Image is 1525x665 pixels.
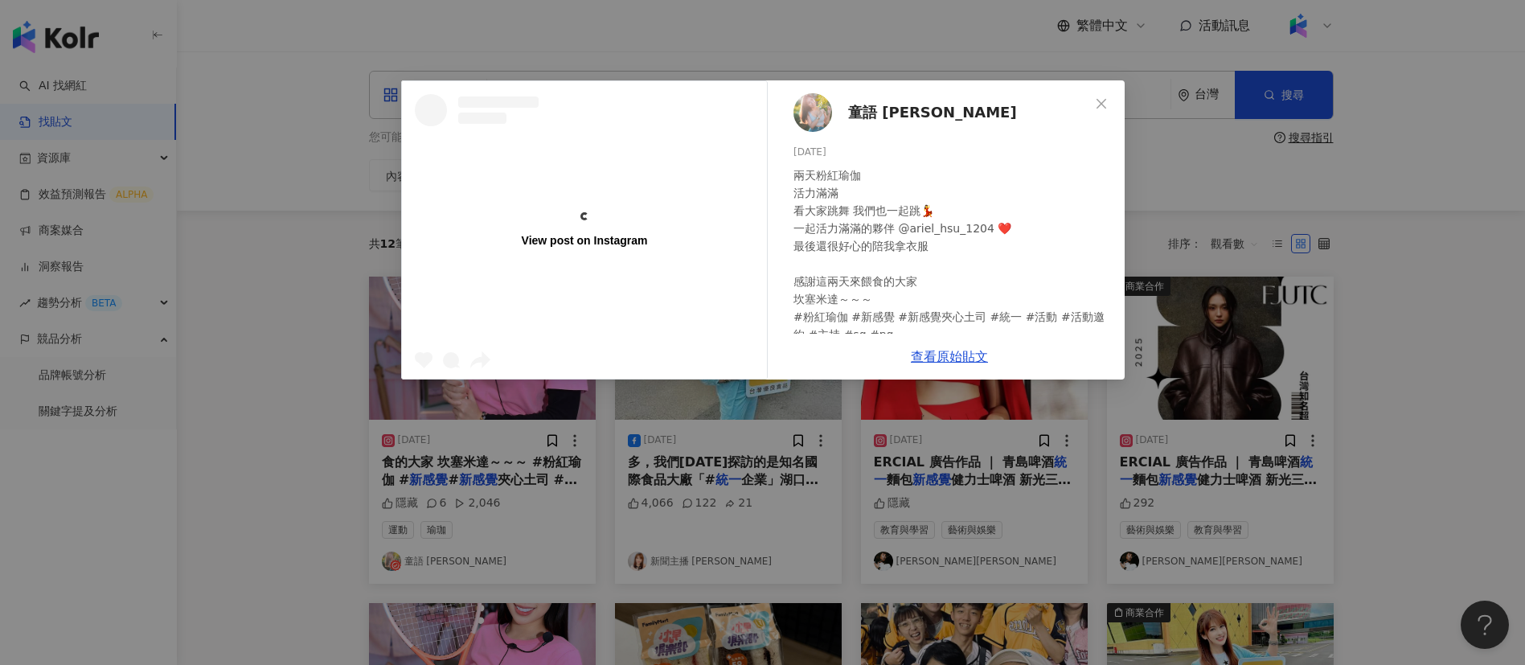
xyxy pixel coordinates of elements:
a: View post on Instagram [402,81,767,379]
span: close [1095,97,1108,110]
div: View post on Instagram [521,233,647,248]
a: KOL Avatar童語 [PERSON_NAME] [793,93,1089,132]
div: [DATE] [793,145,1112,160]
div: 兩天粉紅瑜伽 活力滿滿 看大家跳舞 我們也一起跳💃 一起活力滿滿的夥伴 @ariel_hsu_1204 ❤️ 最後還很好心的陪我拿衣服 感謝這兩天來餵食的大家 坎塞米達～～～ #粉紅瑜伽 #新感... [793,166,1112,343]
span: 童語 [PERSON_NAME] [848,101,1017,124]
img: KOL Avatar [793,93,832,132]
a: 查看原始貼文 [911,349,988,364]
button: Close [1085,88,1117,120]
